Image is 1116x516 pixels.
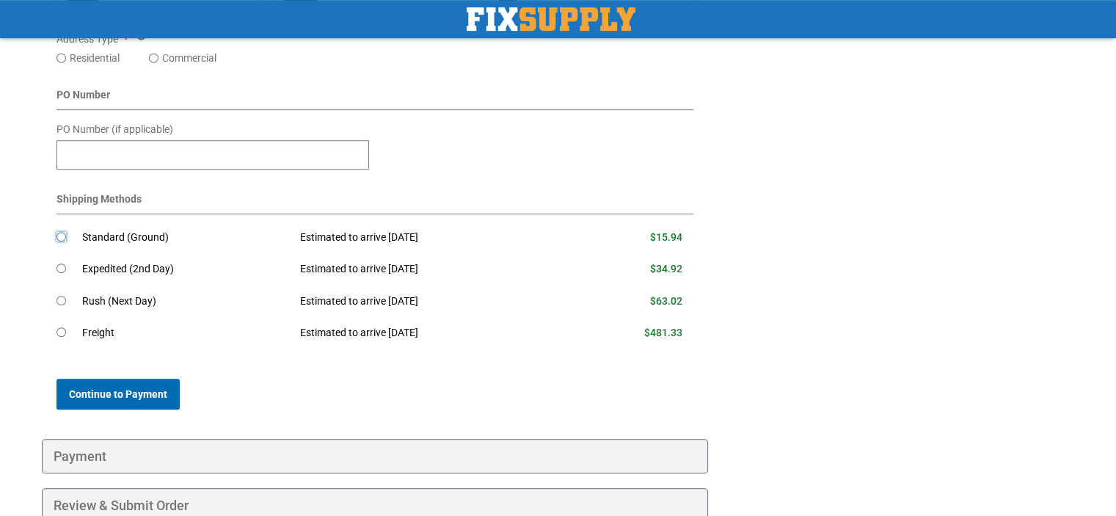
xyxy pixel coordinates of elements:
[82,253,290,286] td: Expedited (2nd Day)
[56,33,118,45] span: Address Type
[289,317,572,349] td: Estimated to arrive [DATE]
[467,7,635,31] img: Fix Industrial Supply
[162,51,216,65] label: Commercial
[56,192,694,214] div: Shipping Methods
[56,123,173,135] span: PO Number (if applicable)
[289,222,572,254] td: Estimated to arrive [DATE]
[56,379,180,410] button: Continue to Payment
[650,295,682,307] span: $63.02
[82,222,290,254] td: Standard (Ground)
[650,263,682,275] span: $34.92
[56,87,694,110] div: PO Number
[69,388,167,400] span: Continue to Payment
[644,327,682,338] span: $481.33
[70,51,120,65] label: Residential
[42,439,709,474] div: Payment
[289,286,572,318] td: Estimated to arrive [DATE]
[82,317,290,349] td: Freight
[289,253,572,286] td: Estimated to arrive [DATE]
[467,7,635,31] a: store logo
[82,286,290,318] td: Rush (Next Day)
[650,231,682,243] span: $15.94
